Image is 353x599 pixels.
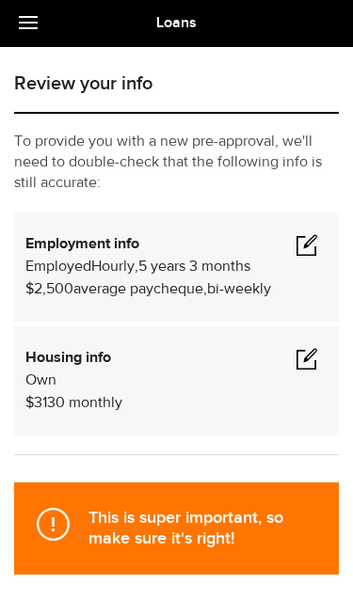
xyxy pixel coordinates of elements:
[14,132,339,194] p: To provide you with a new pre-approval, we'll need to double-check that the following info is sti...
[25,351,111,366] b: Housing info
[91,260,135,275] span: Hourly
[25,260,91,275] span: Employed
[34,396,65,411] span: 3130
[25,373,56,388] span: Own
[14,74,339,93] h1: Review your info
[135,260,138,275] span: ,
[73,282,207,297] span: average paycheque,
[156,14,197,32] span: Loans
[207,282,271,297] span: bi-weekly
[25,237,139,252] b: Employment info
[69,396,122,411] span: monthly
[25,282,73,297] span: $2,500
[25,396,34,411] span: $
[15,8,72,64] button: Open LiveChat chat widget
[138,260,250,275] span: 5 years 3 months
[88,508,316,549] strong: This is super important, so make sure it's right!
